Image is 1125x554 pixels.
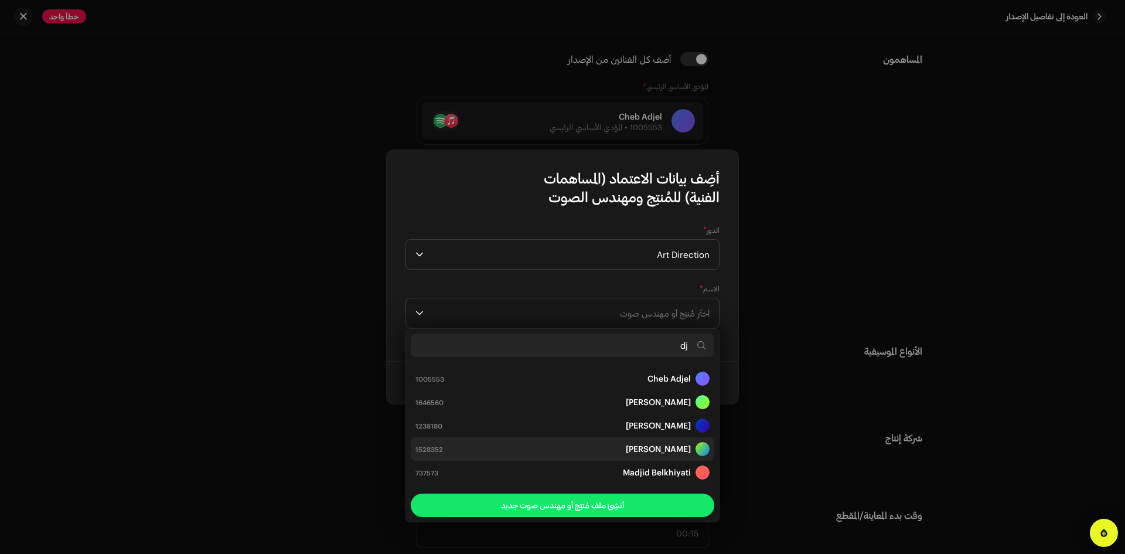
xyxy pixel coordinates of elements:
[415,298,424,328] div: dropdown trigger
[411,461,714,484] li: Madjid Belkhiyati
[411,484,714,508] li: Madjid Belkhyti
[626,443,691,455] strong: [PERSON_NAME]
[405,169,720,206] span: أضِف بيانات الاعتماد (المساهمات الفنية) للمُنتِج ومهندس الصوت
[415,467,438,478] span: 737573
[626,420,691,431] strong: [PERSON_NAME]
[501,494,624,517] span: أنشِئ ملف مُنتِج أو مهندس صوت جديد
[415,373,444,385] span: 1005553
[415,396,444,408] span: 1646560
[406,362,719,512] ul: Option List
[411,437,714,461] li: DJEMAME NOUREDDINE
[428,298,710,328] span: اختَر مُنتِج أو مهندس صوت
[411,367,714,390] li: Cheb Adjel
[620,308,710,318] span: اختَر مُنتِج أو مهندس صوت
[415,420,442,431] span: 1238180
[415,443,443,455] span: 1528352
[623,467,691,478] strong: Madjid Belkhiyati
[428,240,710,269] span: Art Direction
[703,225,720,234] label: الدور
[700,284,720,293] label: الاسم
[626,396,691,408] strong: [PERSON_NAME]
[411,414,714,437] li: Cheb Ali Mdjaji
[415,240,424,269] div: dropdown trigger
[411,390,714,414] li: Cheb Ali Madjadji
[647,373,691,385] strong: Cheb Adjel
[1090,519,1118,547] div: Open Intercom Messenger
